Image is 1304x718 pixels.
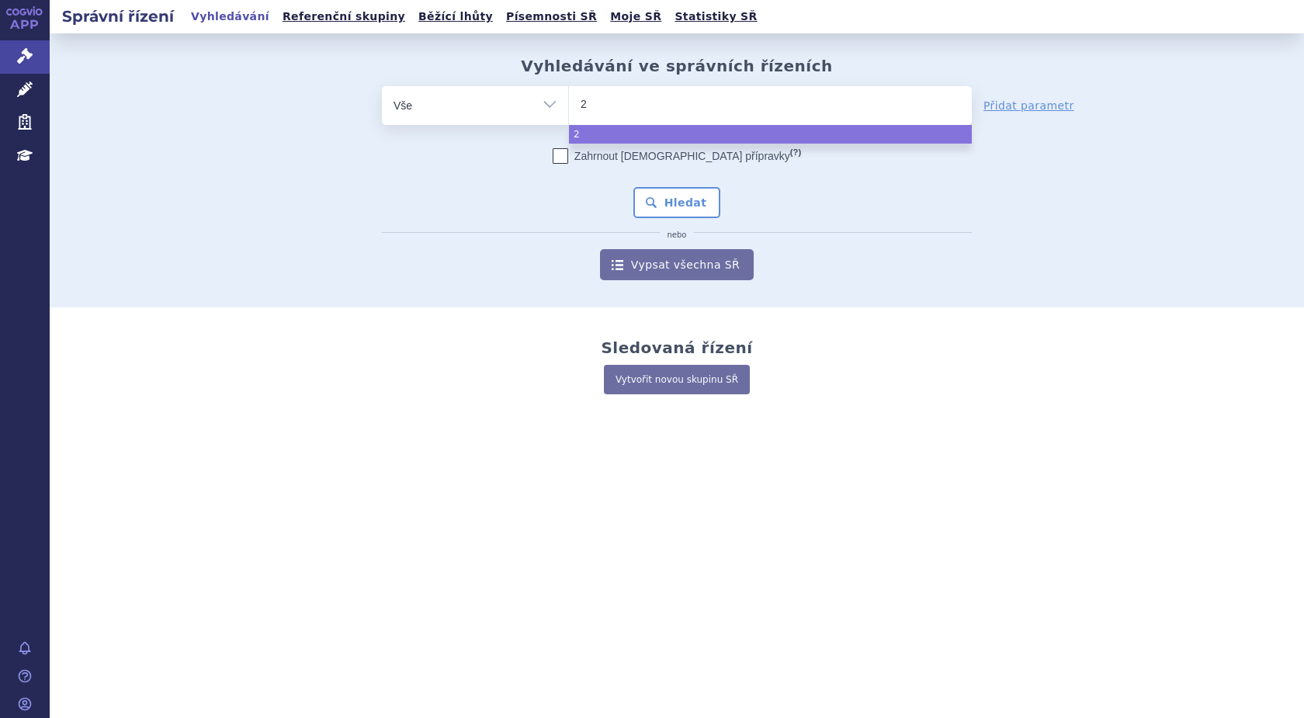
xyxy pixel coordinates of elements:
a: Referenční skupiny [278,6,410,27]
a: Běžící lhůty [414,6,498,27]
label: Zahrnout [DEMOGRAPHIC_DATA] přípravky [553,148,801,164]
a: Vyhledávání [186,6,274,27]
a: Vytvořit novou skupinu SŘ [604,365,750,394]
button: Hledat [633,187,721,218]
h2: Sledovaná řízení [601,338,752,357]
a: Vypsat všechna SŘ [600,249,754,280]
abbr: (?) [790,147,801,158]
h2: Správní řízení [50,5,186,27]
a: Moje SŘ [605,6,666,27]
a: Statistiky SŘ [670,6,761,27]
li: 2 [569,125,972,144]
a: Písemnosti SŘ [501,6,602,27]
h2: Vyhledávání ve správních řízeních [521,57,833,75]
a: Přidat parametr [983,98,1074,113]
i: nebo [660,231,695,240]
